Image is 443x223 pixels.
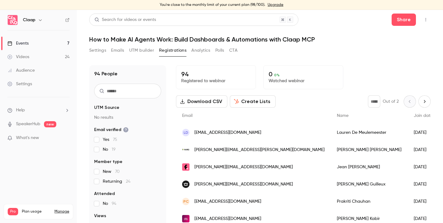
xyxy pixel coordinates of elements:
button: Registrations [159,46,186,55]
p: Out of 2 [383,98,399,105]
img: lempire.co [182,181,190,188]
span: 0 % [274,73,280,77]
span: [PERSON_NAME][EMAIL_ADDRESS][DOMAIN_NAME] [194,164,293,170]
div: [DATE] [408,141,439,158]
span: [PERSON_NAME][EMAIL_ADDRESS][DOMAIN_NAME] [194,181,293,188]
span: 75 [113,137,117,142]
div: Settings [7,81,32,87]
span: New [103,169,120,175]
div: [DATE] [408,124,439,141]
span: Email verified [94,127,129,133]
span: No [103,201,116,207]
span: Attended [94,191,115,197]
p: No results [94,114,161,121]
div: [DATE] [408,158,439,176]
a: Manage [54,209,69,214]
button: Next page [418,95,431,108]
p: 94 [181,70,251,78]
button: Download CSV [176,95,227,108]
div: [DATE] [408,176,439,193]
span: Pro [8,208,18,215]
h1: How to Make AI Agents Work: Build Dashboards & Automations with Claap MCP [89,36,431,43]
span: Views [94,213,106,219]
span: Plan usage [22,209,51,214]
iframe: Noticeable Trigger [62,135,70,141]
span: [EMAIL_ADDRESS][DOMAIN_NAME] [194,198,261,205]
button: Create Lists [230,95,276,108]
span: Join date [414,113,433,118]
p: 0 [269,70,338,78]
div: [PERSON_NAME] Guilleux [331,176,408,193]
span: Yes [103,137,117,143]
div: Lauren De Meulemeester [331,124,408,141]
button: Emails [111,46,124,55]
button: Settings [89,46,106,55]
h6: Claap [23,17,35,23]
div: Search for videos or events [94,17,156,23]
p: Watched webinar [269,78,338,84]
div: [PERSON_NAME] [PERSON_NAME] [331,141,408,158]
span: 19 [112,147,116,152]
a: SpeakerHub [16,121,40,127]
span: new [44,121,56,127]
img: mentalyc.com [182,215,190,222]
span: [PERSON_NAME][EMAIL_ADDRESS][PERSON_NAME][DOMAIN_NAME] [194,147,325,153]
span: [EMAIL_ADDRESS][DOMAIN_NAME] [194,129,261,136]
span: Email [182,113,193,118]
span: LD [184,130,188,135]
div: [DATE] [408,193,439,210]
button: UTM builder [129,46,154,55]
img: figures.hr [182,163,190,171]
span: Name [337,113,349,118]
button: CTA [229,46,237,55]
button: Polls [215,46,224,55]
div: Videos [7,54,29,60]
h1: 94 People [94,70,118,78]
span: Help [16,107,25,113]
div: Jean [PERSON_NAME] [331,158,408,176]
img: Claap [8,15,18,25]
li: help-dropdown-opener [7,107,70,113]
span: 94 [112,201,116,206]
img: haiko.es [182,146,190,153]
button: Analytics [191,46,210,55]
span: 24 [126,179,130,184]
span: [EMAIL_ADDRESS][DOMAIN_NAME] [194,216,261,222]
p: Registered to webinar [181,78,251,84]
span: No [103,146,116,153]
span: Member type [94,159,122,165]
div: Audience [7,67,35,74]
div: Events [7,40,29,46]
span: What's new [16,135,39,141]
span: PC [183,199,189,204]
span: UTM Source [94,105,119,111]
div: Prakriti Chauhan [331,193,408,210]
button: Share [392,14,416,26]
span: Returning [103,178,130,185]
a: Upgrade [268,2,283,7]
span: 70 [115,169,120,174]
